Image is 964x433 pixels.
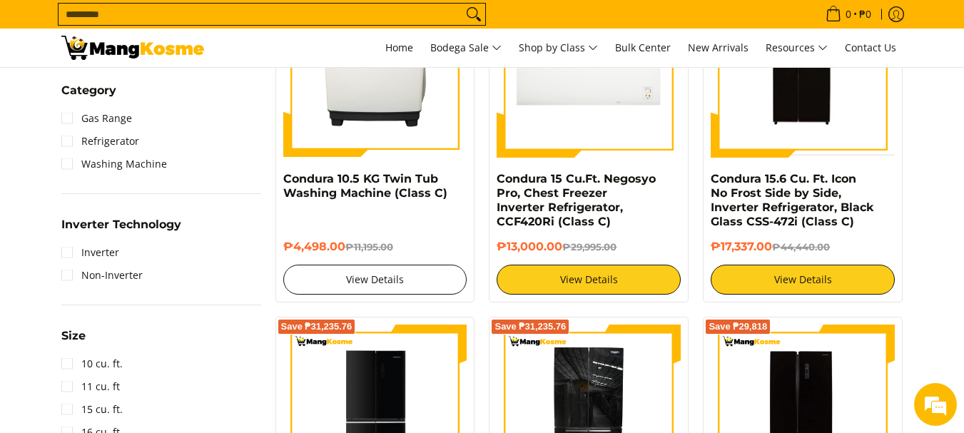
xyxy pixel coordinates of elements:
a: Non-Inverter [61,264,143,287]
del: ₱11,195.00 [345,241,393,253]
a: Contact Us [838,29,903,67]
a: 10 cu. ft. [61,352,123,375]
span: Category [61,85,116,96]
nav: Main Menu [218,29,903,67]
a: 15 cu. ft. [61,398,123,421]
a: Washing Machine [61,153,167,175]
summary: Open [61,219,181,241]
span: ₱0 [857,9,873,19]
a: Gas Range [61,107,132,130]
del: ₱29,995.00 [562,241,617,253]
div: Chat with us now [74,80,240,98]
span: Save ₱29,818 [709,322,767,331]
span: Resources [766,39,828,57]
a: Condura 15.6 Cu. Ft. Icon No Frost Side by Side, Inverter Refrigerator, Black Glass CSS-472i (Cla... [711,172,873,228]
summary: Open [61,85,116,107]
a: Bulk Center [608,29,678,67]
a: Condura 10.5 KG Twin Tub Washing Machine (Class C) [283,172,447,200]
span: We're online! [83,127,197,271]
span: 0 [843,9,853,19]
h6: ₱4,498.00 [283,240,467,254]
a: View Details [711,265,895,295]
span: Shop by Class [519,39,598,57]
a: Shop by Class [512,29,605,67]
h6: ₱13,000.00 [497,240,681,254]
span: Contact Us [845,41,896,54]
span: • [821,6,876,22]
div: Minimize live chat window [234,7,268,41]
span: Bulk Center [615,41,671,54]
span: Save ₱31,235.76 [494,322,566,331]
h6: ₱17,337.00 [711,240,895,254]
a: Inverter [61,241,119,264]
a: Refrigerator [61,130,139,153]
del: ₱44,440.00 [772,241,830,253]
a: Home [378,29,420,67]
a: Resources [758,29,835,67]
span: New Arrivals [688,41,749,54]
img: Class C Home &amp; Business Appliances: Up to 70% Off l Mang Kosme [61,36,204,60]
a: Condura 15 Cu.Ft. Negosyo Pro, Chest Freezer Inverter Refrigerator, CCF420Ri (Class C) [497,172,656,228]
summary: Open [61,330,86,352]
span: Home [385,41,413,54]
button: Search [462,4,485,25]
textarea: Type your message and hit 'Enter' [7,285,272,335]
span: Size [61,330,86,342]
a: View Details [497,265,681,295]
span: Inverter Technology [61,219,181,230]
a: Bodega Sale [423,29,509,67]
span: Save ₱31,235.76 [281,322,352,331]
a: 11 cu. ft [61,375,120,398]
a: New Arrivals [681,29,756,67]
span: Bodega Sale [430,39,502,57]
a: View Details [283,265,467,295]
